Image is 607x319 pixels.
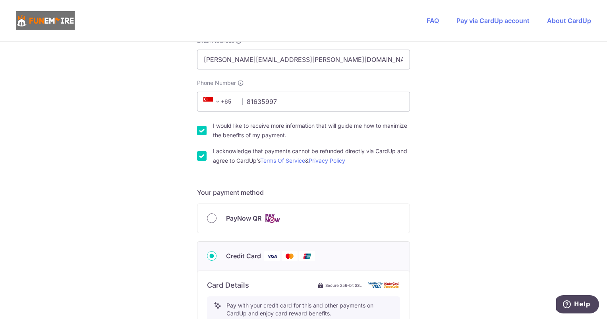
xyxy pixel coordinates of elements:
h6: Card Details [207,281,249,290]
a: About CardUp [547,17,591,25]
div: Credit Card Visa Mastercard Union Pay [207,251,400,261]
img: Cards logo [265,213,280,223]
input: Email address [197,50,410,69]
span: PayNow QR [226,213,261,223]
h5: Your payment method [197,188,410,197]
span: +65 [203,97,222,106]
a: Pay via CardUp account [456,17,530,25]
span: Credit Card [226,251,261,261]
img: Visa [264,251,280,261]
div: PayNow QR Cards logo [207,213,400,223]
span: +65 [201,97,237,106]
a: Terms Of Service [260,157,305,164]
img: card secure [368,282,400,288]
iframe: Opens a widget where you can find more information [556,295,599,315]
span: Phone Number [197,79,236,87]
label: I acknowledge that payments cannot be refunded directly via CardUp and agree to CardUp’s & [213,146,410,165]
a: Privacy Policy [309,157,345,164]
span: Secure 256-bit SSL [325,282,362,288]
img: Mastercard [282,251,298,261]
label: I would like to receive more information that will guide me how to maximize the benefits of my pa... [213,121,410,140]
img: Union Pay [299,251,315,261]
a: FAQ [427,17,439,25]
